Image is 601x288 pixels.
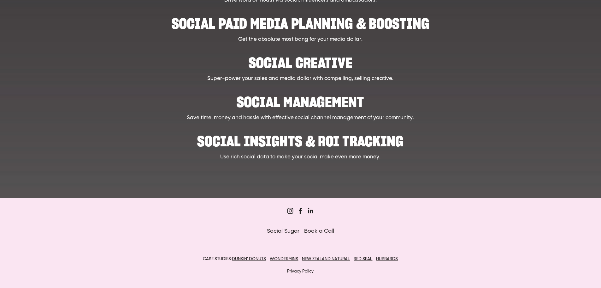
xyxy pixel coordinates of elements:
p: Get the absolute most bang for your media dollar. [68,35,533,44]
a: Jordan Eley [307,208,314,214]
a: Social creative Super-power your sales and media dollar with compelling, selling creative. [68,50,533,83]
a: Social Management Save time, money and hassle with effective social channel management of your co... [68,89,533,122]
h2: Social Management [68,89,533,108]
h2: Social creative [68,50,533,69]
a: Social Insights & ROI Tracking Use rich social data to make your social make even more money. [68,128,533,161]
a: NEW ZEALAND NATURAL [302,257,350,261]
p: Save time, money and hassle with effective social channel management of your community. [68,114,533,122]
p: Use rich social data to make your social make even more money. [68,153,533,161]
a: Privacy Policy [287,269,314,273]
a: DUNKIN’ DONUTS [232,257,266,261]
span: Social Sugar [267,228,299,234]
p: Super-power your sales and media dollar with compelling, selling creative. [68,75,533,83]
h2: Social Insights & ROI Tracking [68,128,533,148]
a: Sugar&Partners [287,208,293,214]
a: Book a Call [304,228,334,234]
a: HUBBARDS [376,257,398,261]
a: Social paid media planning & boosting Get the absolute most bang for your media dollar. [68,11,533,44]
p: CASE STUDIES: [68,255,533,263]
a: RED SEAL [354,257,372,261]
h2: Social paid media planning & boosting [68,11,533,30]
a: Sugar Digi [297,208,303,214]
a: WONDERMINS [270,257,298,261]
